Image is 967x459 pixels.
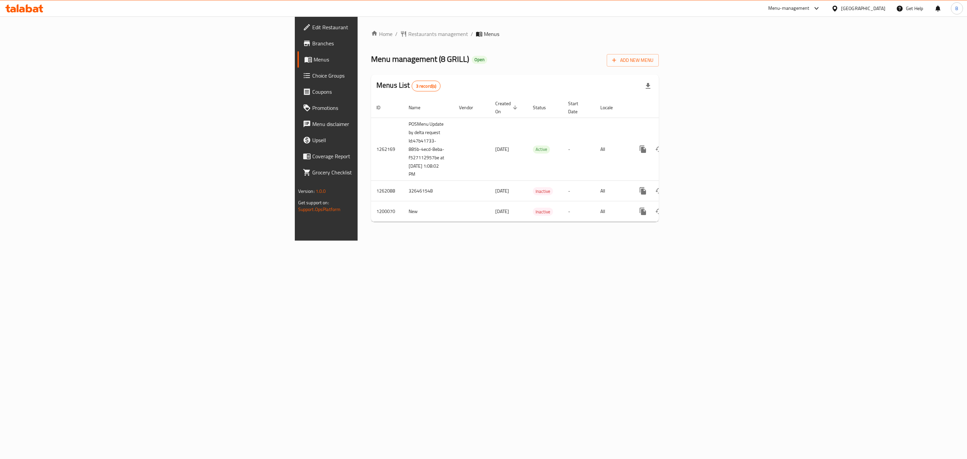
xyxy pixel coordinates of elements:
[563,181,595,201] td: -
[312,168,451,176] span: Grocery Checklist
[297,84,456,100] a: Coupons
[298,205,341,214] a: Support.OpsPlatform
[563,118,595,181] td: -
[297,100,456,116] a: Promotions
[651,203,667,219] button: Change Status
[409,103,429,112] span: Name
[412,81,441,91] div: Total records count
[312,152,451,160] span: Coverage Report
[459,103,482,112] span: Vendor
[312,104,451,112] span: Promotions
[297,51,456,68] a: Menus
[297,132,456,148] a: Upsell
[312,39,451,47] span: Branches
[472,56,487,64] div: Open
[297,19,456,35] a: Edit Restaurant
[472,57,487,62] span: Open
[635,141,651,157] button: more
[768,4,810,12] div: Menu-management
[312,136,451,144] span: Upsell
[640,78,656,94] div: Export file
[312,120,451,128] span: Menu disclaimer
[312,88,451,96] span: Coupons
[563,201,595,222] td: -
[376,103,389,112] span: ID
[312,72,451,80] span: Choice Groups
[371,30,659,38] nav: breadcrumb
[635,183,651,199] button: more
[412,83,441,89] span: 3 record(s)
[651,183,667,199] button: Change Status
[630,97,705,118] th: Actions
[297,68,456,84] a: Choice Groups
[600,103,621,112] span: Locale
[298,198,329,207] span: Get support on:
[533,187,553,195] span: Inactive
[595,201,630,222] td: All
[471,30,473,38] li: /
[568,99,587,116] span: Start Date
[376,80,441,91] h2: Menus List
[495,207,509,216] span: [DATE]
[595,118,630,181] td: All
[316,187,326,196] span: 1.0.0
[297,35,456,51] a: Branches
[495,145,509,154] span: [DATE]
[607,54,659,67] button: Add New Menu
[297,116,456,132] a: Menu disclaimer
[533,145,550,153] span: Active
[651,141,667,157] button: Change Status
[955,5,958,12] span: B
[533,103,555,112] span: Status
[595,181,630,201] td: All
[484,30,499,38] span: Menus
[495,186,509,195] span: [DATE]
[612,56,653,65] span: Add New Menu
[298,187,315,196] span: Version:
[371,97,705,222] table: enhanced table
[297,164,456,180] a: Grocery Checklist
[312,23,451,31] span: Edit Restaurant
[841,5,885,12] div: [GEOGRAPHIC_DATA]
[495,99,519,116] span: Created On
[635,203,651,219] button: more
[297,148,456,164] a: Coverage Report
[314,55,451,64] span: Menus
[533,208,553,216] span: Inactive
